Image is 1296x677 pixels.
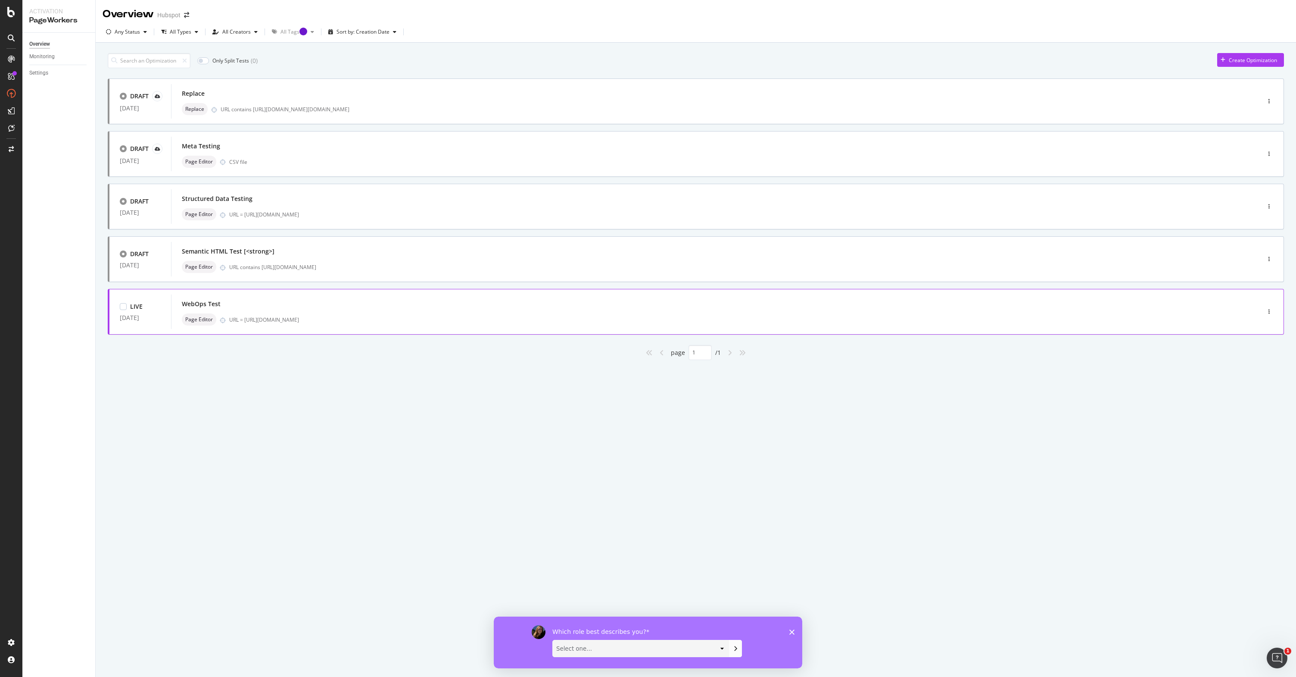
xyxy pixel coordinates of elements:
div: LIVE [130,302,143,311]
span: Page Editor [185,159,213,164]
div: neutral label [182,156,216,168]
button: All Types [158,25,202,39]
button: All Creators [209,25,261,39]
div: [DATE] [120,105,161,112]
div: angle-left [656,346,667,360]
a: Monitoring [29,52,89,61]
button: Any Status [103,25,150,39]
div: Any Status [115,29,140,34]
iframe: Survey by Laura from Botify [494,617,802,668]
div: URL contains [URL][DOMAIN_NAME] [229,263,1224,271]
div: angle-right [724,346,735,360]
div: All Creators [222,29,251,34]
div: angles-left [642,346,656,360]
div: DRAFT [130,144,149,153]
div: ( 0 ) [251,56,258,65]
div: page / 1 [671,345,721,360]
div: [DATE] [120,209,161,216]
div: Activation [29,7,88,16]
div: [DATE] [120,262,161,269]
div: Semantic HTML Test [<strong>] [182,247,274,256]
a: Settings [29,69,89,78]
a: Overview [29,40,89,49]
div: DRAFT [130,197,149,206]
div: angles-right [735,346,749,360]
div: PageWorkers [29,16,88,25]
div: neutral label [182,261,216,273]
div: Settings [29,69,48,78]
div: URL = [URL][DOMAIN_NAME] [229,316,1224,323]
div: neutral label [182,103,208,115]
div: Overview [29,40,50,49]
div: DRAFT [130,250,149,258]
button: All TagsTooltip anchor [268,25,318,39]
div: Replace [182,89,205,98]
button: Create Optimization [1217,53,1284,67]
iframe: Intercom live chat [1267,648,1287,668]
div: CSV file [229,158,247,166]
span: Page Editor [185,317,213,322]
div: [DATE] [120,157,161,164]
span: Page Editor [185,212,213,217]
div: Tooltip anchor [299,28,307,35]
div: URL = [URL][DOMAIN_NAME] [229,211,1224,218]
div: Create Optimization [1229,56,1277,64]
div: [DATE] [120,314,161,321]
div: Monitoring [29,52,55,61]
div: WebOps Test [182,300,221,308]
span: Page Editor [185,264,213,270]
div: Only Split Tests [212,57,249,64]
span: Replace [185,107,204,112]
span: 1 [1284,648,1291,655]
div: DRAFT [130,92,149,100]
div: neutral label [182,208,216,220]
input: Search an Optimization [108,53,190,68]
div: neutral label [182,313,216,326]
div: Sort by: Creation Date [336,29,389,34]
div: All Tags [280,29,307,34]
div: Hubspot [157,11,181,19]
div: URL contains [URL][DOMAIN_NAME][DOMAIN_NAME] [221,106,1224,113]
div: Overview [103,7,154,22]
div: arrow-right-arrow-left [184,12,189,18]
button: Sort by: Creation Date [325,25,400,39]
div: Structured Data Testing [182,194,252,203]
div: All Types [170,29,191,34]
div: Meta Testing [182,142,220,150]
